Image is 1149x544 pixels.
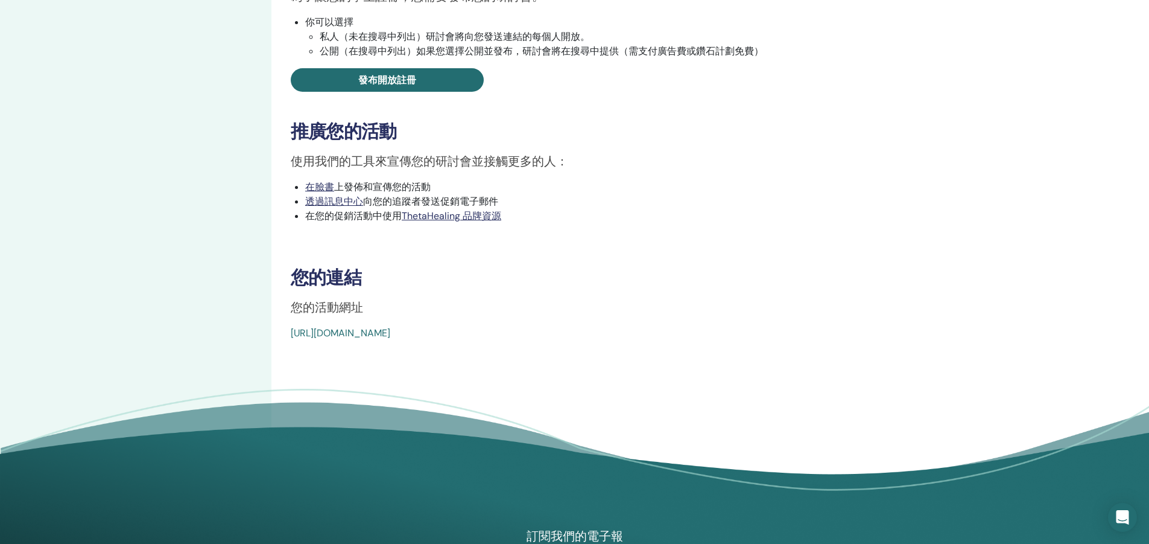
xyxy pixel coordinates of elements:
[291,120,396,143] font: 推廣您的活動
[382,210,402,222] font: 使用
[527,528,623,544] font: 訂閱我們的電子報
[305,210,382,222] font: 在您的促銷活動中
[291,266,361,289] font: 您的連結
[320,30,590,43] font: 私人（未在搜尋中列出）研討會將向您發送連結的每個人開放。
[291,153,568,169] font: 使用我們的工具來宣傳您的研討會並接觸更多的人：
[291,327,390,339] a: [URL][DOMAIN_NAME]
[291,68,484,92] a: 發布開放註冊
[305,16,353,28] font: 你可以選擇
[305,181,334,193] font: 在臉書
[334,181,431,193] font: 上發佈和宣傳您的活動
[1108,503,1137,532] div: 開啟 Intercom Messenger
[402,210,501,222] a: ThetaHealing 品牌資源
[291,299,363,315] font: 您的活動網址
[363,195,498,208] font: 向您的追蹤者發送促銷電子郵件
[305,195,363,208] a: 透過訊息中心
[358,74,416,86] font: 發布開放註冊
[320,45,764,57] font: 公開（在搜尋中列出）如果您選擇公開並發布，研討會將在搜尋中提供（需支付廣告費或鑽石計劃免費）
